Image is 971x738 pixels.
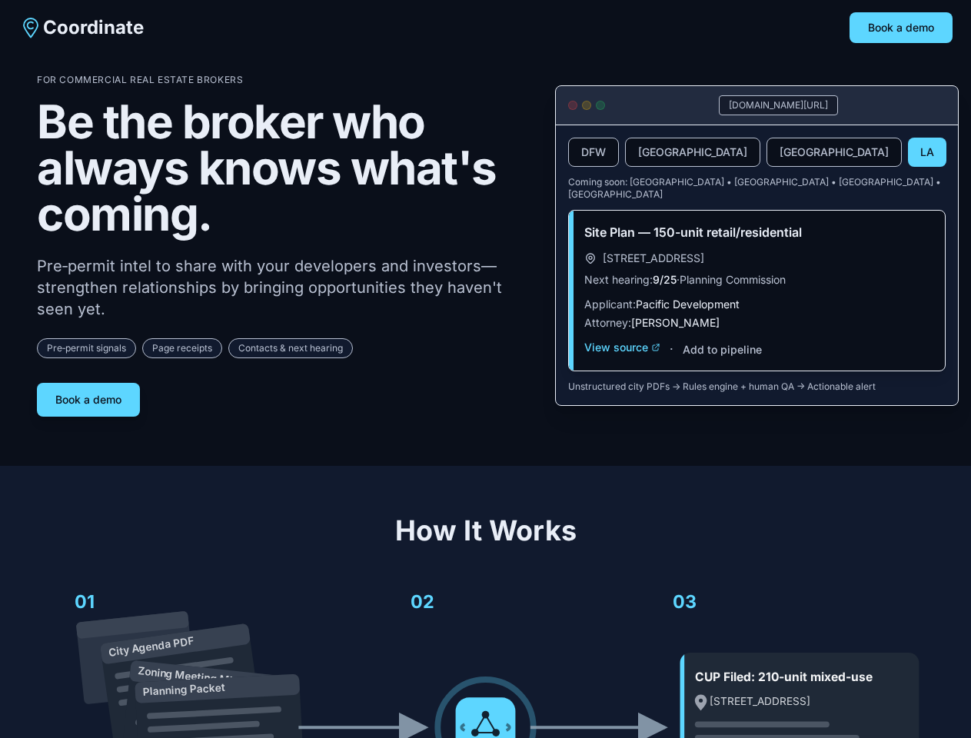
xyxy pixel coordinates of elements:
[43,15,144,40] span: Coordinate
[411,590,434,613] text: 02
[18,15,43,40] img: Coordinate
[850,12,953,43] button: Book a demo
[108,634,195,658] text: City Agenda PDF
[673,590,697,613] text: 03
[137,664,261,690] text: Zoning Meeting Minutes
[37,383,140,417] button: Book a demo
[142,681,225,698] text: Planning Packet
[695,670,873,684] text: CUP Filed: 210-unit mixed-use
[142,338,222,358] span: Page receipts
[584,223,929,241] h3: Site Plan — 150-unit retail/residential
[908,138,946,167] button: LA
[37,515,934,546] h2: How It Works
[568,381,946,393] p: Unstructured city PDFs → Rules engine + human QA → Actionable alert
[683,342,762,357] button: Add to pipeline
[37,74,530,86] p: For Commercial Real Estate Brokers
[719,95,838,115] div: [DOMAIN_NAME][URL]
[653,273,677,286] span: 9/25
[636,298,740,311] span: Pacific Development
[37,255,530,320] p: Pre‑permit intel to share with your developers and investors—strengthen relationships by bringing...
[584,340,660,355] button: View source
[603,251,704,266] span: [STREET_ADDRESS]
[228,338,353,358] span: Contacts & next hearing
[568,138,619,167] button: DFW
[625,138,760,167] button: [GEOGRAPHIC_DATA]
[584,315,929,331] p: Attorney:
[766,138,902,167] button: [GEOGRAPHIC_DATA]
[568,176,946,201] p: Coming soon: [GEOGRAPHIC_DATA] • [GEOGRAPHIC_DATA] • [GEOGRAPHIC_DATA] • [GEOGRAPHIC_DATA]
[37,98,530,237] h1: Be the broker who always knows what's coming.
[37,338,136,358] span: Pre‑permit signals
[18,15,144,40] a: Coordinate
[584,272,929,288] p: Next hearing: · Planning Commission
[631,316,720,329] span: [PERSON_NAME]
[710,695,810,707] text: [STREET_ADDRESS]
[75,590,95,613] text: 01
[584,297,929,312] p: Applicant:
[670,340,673,358] span: ·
